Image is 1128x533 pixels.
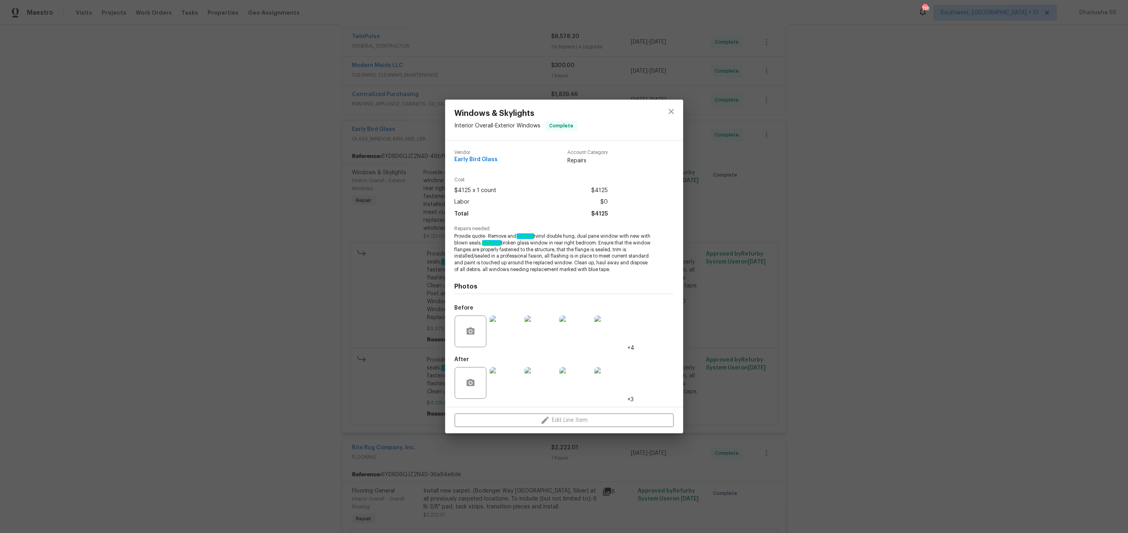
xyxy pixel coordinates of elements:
[455,109,578,118] span: Windows & Skylights
[628,396,634,404] span: +3
[455,177,608,183] span: Cost
[567,150,608,155] span: Account Category
[455,305,474,311] h5: Before
[628,344,635,352] span: +4
[922,5,928,13] div: 718
[455,185,497,196] span: $4125 x 1 count
[455,157,498,163] span: Early Bird Glass
[546,122,577,130] span: Complete
[455,150,498,155] span: Vendor
[600,196,608,208] span: $0
[591,208,608,220] span: $4125
[455,283,674,291] h4: Photos
[455,208,469,220] span: Total
[567,157,608,165] span: Repairs
[591,185,608,196] span: $4125
[455,196,470,208] span: Labor
[482,240,501,246] em: Replace
[517,233,534,239] em: replace
[455,123,541,128] span: Interior Overall - Exterior Windows
[455,226,674,231] span: Repairs needed
[455,233,652,273] span: Provide quote- Remove and tvinyl double hung, dual pane window with new with blown seals. broken ...
[455,357,469,362] h5: After
[662,102,681,121] button: close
